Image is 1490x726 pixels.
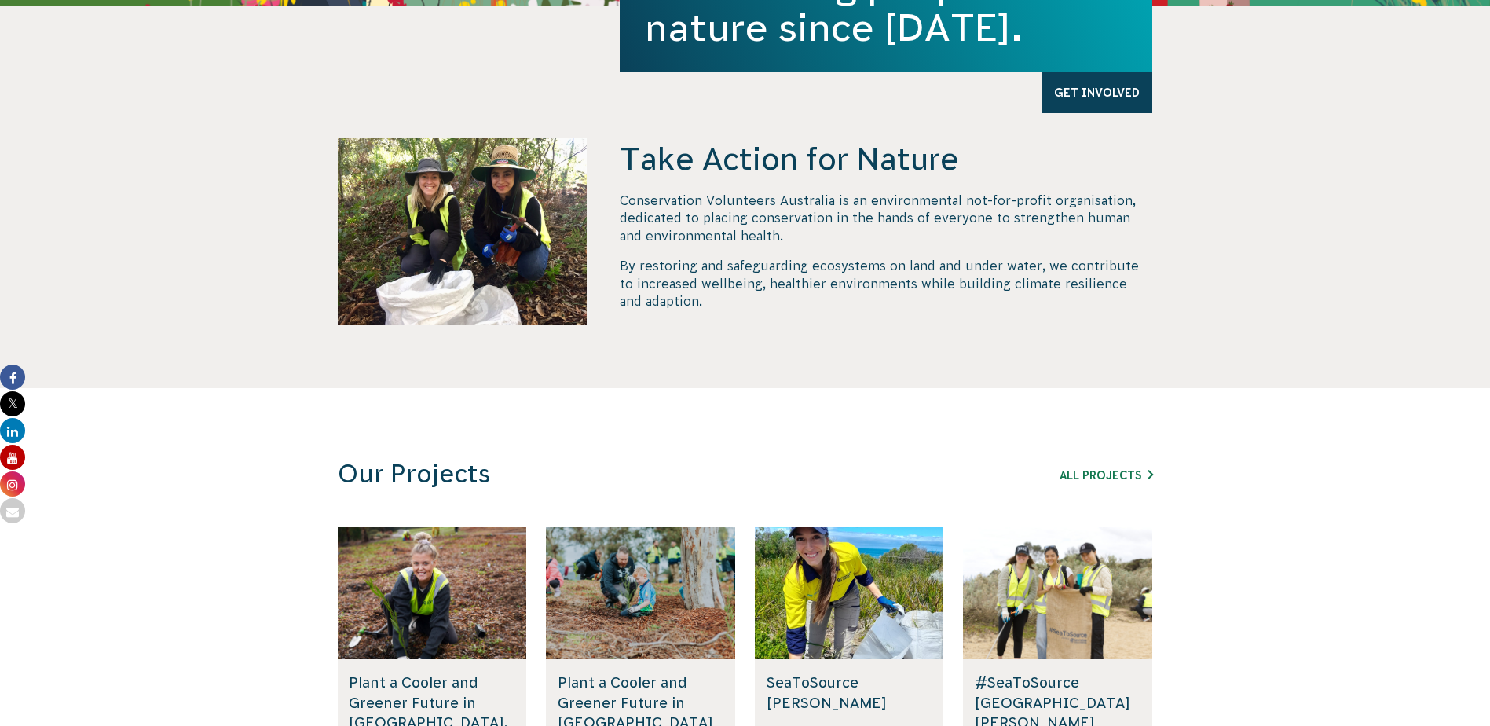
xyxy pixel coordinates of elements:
[620,257,1152,310] p: By restoring and safeguarding ecosystems on land and under water, we contribute to increased well...
[767,673,932,712] h5: SeaToSource [PERSON_NAME]
[1060,469,1153,482] a: All Projects
[1042,72,1152,113] a: Get Involved
[620,138,1152,179] h4: Take Action for Nature
[620,192,1152,244] p: Conservation Volunteers Australia is an environmental not-for-profit organisation, dedicated to p...
[338,459,941,489] h3: Our Projects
